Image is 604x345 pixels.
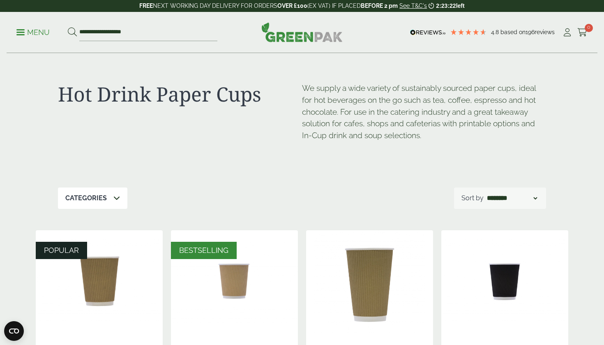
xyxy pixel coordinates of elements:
[277,2,307,9] strong: OVER £100
[577,28,588,37] i: Cart
[450,28,487,36] div: 4.79 Stars
[361,2,398,9] strong: BEFORE 2 pm
[44,246,79,255] span: POPULAR
[436,2,456,9] span: 2:23:22
[65,193,107,203] p: Categories
[16,28,50,36] a: Menu
[577,26,588,39] a: 0
[500,29,526,35] span: Based on
[562,28,572,37] i: My Account
[461,193,484,203] p: Sort by
[535,29,555,35] span: reviews
[456,2,465,9] span: left
[302,82,546,141] p: We supply a wide variety of sustainably sourced paper cups, ideal for hot beverages on the go suc...
[4,321,24,341] button: Open CMP widget
[491,29,500,35] span: 4.8
[526,29,535,35] span: 196
[179,246,228,255] span: BESTSELLING
[171,230,298,333] img: 8oz Kraft Ripple Cup-0
[16,28,50,37] p: Menu
[585,24,593,32] span: 0
[36,230,163,333] img: 12oz Kraft Ripple Cup-0
[399,2,427,9] a: See T&C's
[485,193,539,203] select: Shop order
[261,22,343,42] img: GreenPak Supplies
[441,230,568,333] img: 8oz Black Ripple Cup -0
[139,2,153,9] strong: FREE
[410,30,446,35] img: REVIEWS.io
[306,230,433,333] img: 16oz Kraft c
[58,82,302,106] h1: Hot Drink Paper Cups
